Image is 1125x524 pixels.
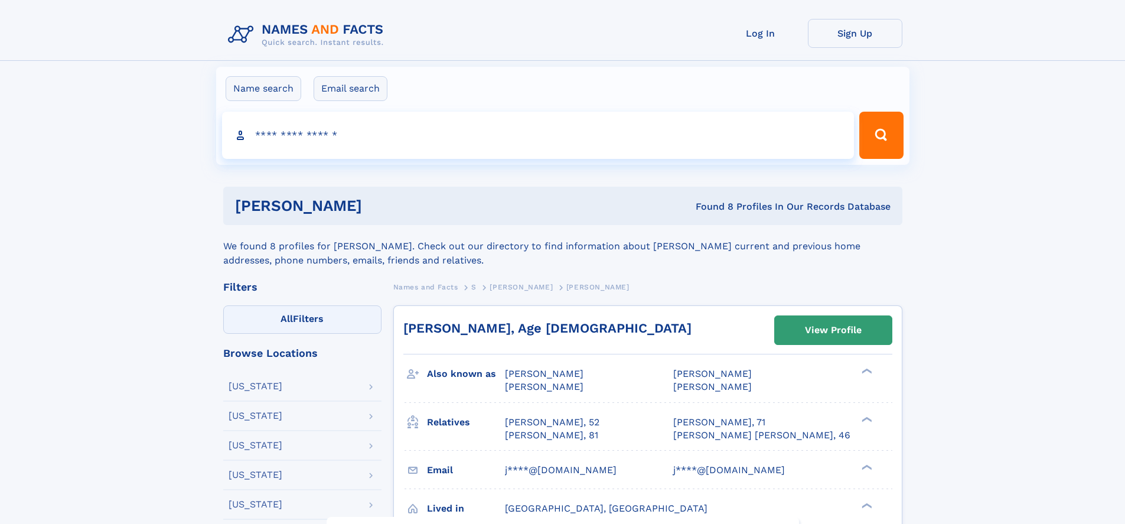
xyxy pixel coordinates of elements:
span: [PERSON_NAME] [673,381,752,392]
span: [PERSON_NAME] [505,381,583,392]
label: Name search [226,76,301,101]
span: All [281,313,293,324]
h3: Relatives [427,412,505,432]
div: [US_STATE] [229,382,282,391]
div: Filters [223,282,381,292]
a: [PERSON_NAME], Age [DEMOGRAPHIC_DATA] [403,321,692,336]
a: Names and Facts [393,279,458,294]
div: ❯ [859,367,873,375]
span: [PERSON_NAME] [566,283,630,291]
div: ❯ [859,415,873,423]
a: Log In [713,19,808,48]
h3: Lived in [427,499,505,519]
span: [PERSON_NAME] [673,368,752,379]
span: S [471,283,477,291]
label: Filters [223,305,381,334]
span: [GEOGRAPHIC_DATA], [GEOGRAPHIC_DATA] [505,503,707,514]
div: ❯ [859,502,873,509]
div: We found 8 profiles for [PERSON_NAME]. Check out our directory to find information about [PERSON_... [223,225,902,268]
div: [US_STATE] [229,411,282,421]
h1: [PERSON_NAME] [235,198,529,213]
a: Sign Up [808,19,902,48]
img: Logo Names and Facts [223,19,393,51]
a: [PERSON_NAME] [490,279,553,294]
h3: Email [427,460,505,480]
div: ❯ [859,463,873,471]
a: View Profile [775,316,892,344]
div: Found 8 Profiles In Our Records Database [529,200,891,213]
a: [PERSON_NAME], 81 [505,429,598,442]
button: Search Button [859,112,903,159]
span: [PERSON_NAME] [505,368,583,379]
a: [PERSON_NAME], 71 [673,416,765,429]
a: [PERSON_NAME], 52 [505,416,599,429]
h3: Also known as [427,364,505,384]
input: search input [222,112,855,159]
div: [US_STATE] [229,500,282,509]
div: Browse Locations [223,348,381,359]
div: View Profile [805,317,862,344]
a: [PERSON_NAME] [PERSON_NAME], 46 [673,429,850,442]
div: [US_STATE] [229,441,282,450]
span: [PERSON_NAME] [490,283,553,291]
a: S [471,279,477,294]
label: Email search [314,76,387,101]
div: [US_STATE] [229,470,282,480]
